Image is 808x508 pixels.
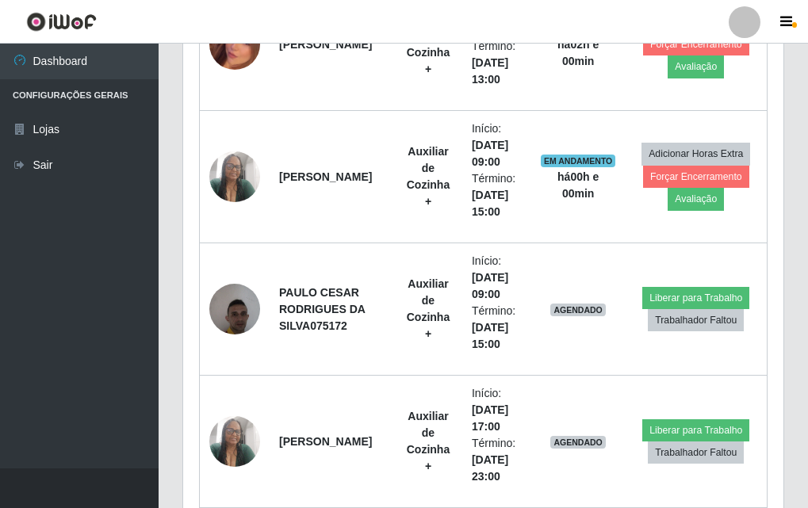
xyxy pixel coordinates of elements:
[472,271,508,300] time: [DATE] 09:00
[643,33,749,55] button: Forçar Encerramento
[668,55,724,78] button: Avaliação
[209,275,260,342] img: 1701560793571.jpeg
[472,385,522,435] li: Início:
[648,309,744,331] button: Trabalhador Faltou
[26,12,97,32] img: CoreUI Logo
[641,143,750,165] button: Adicionar Horas Extra
[472,403,508,433] time: [DATE] 17:00
[642,287,749,309] button: Liberar para Trabalho
[472,120,522,170] li: Início:
[209,407,260,475] img: 1693353833969.jpeg
[472,453,508,483] time: [DATE] 23:00
[407,410,450,472] strong: Auxiliar de Cozinha +
[472,321,508,350] time: [DATE] 15:00
[472,139,508,168] time: [DATE] 09:00
[541,155,616,167] span: EM ANDAMENTO
[407,277,450,340] strong: Auxiliar de Cozinha +
[472,435,522,485] li: Término:
[472,56,508,86] time: [DATE] 13:00
[472,303,522,353] li: Término:
[550,436,606,449] span: AGENDADO
[550,304,606,316] span: AGENDADO
[472,170,522,220] li: Término:
[279,38,372,51] strong: [PERSON_NAME]
[407,145,450,208] strong: Auxiliar de Cozinha +
[279,286,365,332] strong: PAULO CESAR RODRIGUES DA SILVA075172
[209,143,260,210] img: 1693353833969.jpeg
[648,441,744,464] button: Trabalhador Faltou
[472,253,522,303] li: Início:
[557,170,599,200] strong: há 00 h e 00 min
[279,170,372,183] strong: [PERSON_NAME]
[642,419,749,441] button: Liberar para Trabalho
[668,188,724,210] button: Avaliação
[279,435,372,448] strong: [PERSON_NAME]
[643,166,749,188] button: Forçar Encerramento
[472,38,522,88] li: Término:
[557,38,599,67] strong: há 02 h e 00 min
[472,189,508,218] time: [DATE] 15:00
